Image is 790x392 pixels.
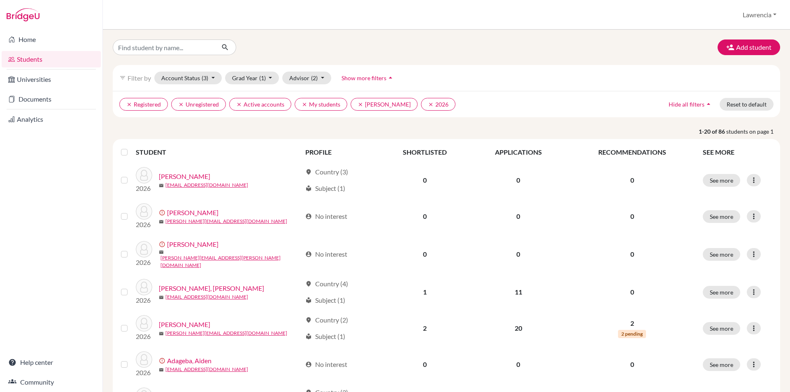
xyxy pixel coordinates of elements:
[2,31,101,48] a: Home
[698,142,777,162] th: SEE MORE
[305,317,312,323] span: location_on
[136,203,152,220] img: ABBEO, JOEL
[165,366,248,373] a: [EMAIL_ADDRESS][DOMAIN_NAME]
[305,183,345,193] div: Subject (1)
[136,167,152,183] img: Abbeo, Jolleen
[119,74,126,81] i: filter_list
[305,249,347,259] div: No interest
[229,98,291,111] button: clearActive accounts
[113,39,215,55] input: Find student by name...
[703,322,740,335] button: See more
[305,361,312,368] span: account_circle
[305,333,312,340] span: local_library
[178,102,184,107] i: clear
[470,142,566,162] th: APPLICATIONS
[572,249,693,259] p: 0
[470,310,566,346] td: 20
[165,218,287,225] a: [PERSON_NAME][EMAIL_ADDRESS][DOMAIN_NAME]
[171,98,226,111] button: clearUnregistered
[165,181,248,189] a: [EMAIL_ADDRESS][DOMAIN_NAME]
[379,274,470,310] td: 1
[136,183,152,193] p: 2026
[136,368,152,378] p: 2026
[305,169,312,175] span: location_on
[136,241,152,257] img: Abdulai, Morris
[159,331,164,336] span: mail
[342,74,386,81] span: Show more filters
[311,74,318,81] span: (2)
[379,198,470,234] td: 0
[167,356,211,366] a: Adageba, Aiden
[704,100,713,108] i: arrow_drop_up
[470,346,566,383] td: 0
[305,332,345,341] div: Subject (1)
[136,257,152,267] p: 2026
[2,71,101,88] a: Universities
[699,127,726,136] strong: 1-20 of 86
[470,274,566,310] td: 11
[703,286,740,299] button: See more
[386,74,395,82] i: arrow_drop_up
[470,162,566,198] td: 0
[470,234,566,274] td: 0
[2,354,101,371] a: Help center
[572,360,693,369] p: 0
[335,72,402,84] button: Show more filtersarrow_drop_up
[358,102,363,107] i: clear
[572,175,693,185] p: 0
[305,360,347,369] div: No interest
[703,248,740,261] button: See more
[295,98,347,111] button: clearMy students
[202,74,208,81] span: (3)
[236,102,242,107] i: clear
[159,357,167,364] span: error_outline
[351,98,418,111] button: clear[PERSON_NAME]
[305,167,348,177] div: Country (3)
[300,142,379,162] th: PROFILE
[470,198,566,234] td: 0
[572,318,693,328] p: 2
[305,211,347,221] div: No interest
[159,241,167,248] span: error_outline
[136,142,300,162] th: STUDENT
[128,74,151,82] span: Filter by
[567,142,698,162] th: RECOMMENDATIONS
[259,74,266,81] span: (1)
[739,7,780,23] button: Lawrencia
[305,185,312,192] span: local_library
[136,295,152,305] p: 2026
[720,98,774,111] button: Reset to default
[136,351,152,368] img: Adageba, Aiden
[305,297,312,304] span: local_library
[305,213,312,220] span: account_circle
[669,101,704,108] span: Hide all filters
[703,358,740,371] button: See more
[718,39,780,55] button: Add student
[159,183,164,188] span: mail
[165,293,248,301] a: [EMAIL_ADDRESS][DOMAIN_NAME]
[2,374,101,390] a: Community
[2,111,101,128] a: Analytics
[379,234,470,274] td: 0
[282,72,331,84] button: Advisor(2)
[160,254,302,269] a: [PERSON_NAME][EMAIL_ADDRESS][PERSON_NAME][DOMAIN_NAME]
[703,174,740,187] button: See more
[136,279,152,295] img: Abla, Elinam Amegashie
[159,320,210,329] a: [PERSON_NAME]
[618,330,646,338] span: 2 pending
[167,208,218,218] a: [PERSON_NAME]
[225,72,279,84] button: Grad Year(1)
[379,162,470,198] td: 0
[572,211,693,221] p: 0
[703,210,740,223] button: See more
[159,283,264,293] a: [PERSON_NAME], [PERSON_NAME]
[136,332,152,341] p: 2026
[305,251,312,257] span: account_circle
[305,279,348,289] div: Country (4)
[379,142,470,162] th: SHORTLISTED
[119,98,168,111] button: clearRegistered
[159,219,164,224] span: mail
[421,98,455,111] button: clear2026
[159,209,167,216] span: error_outline
[159,250,164,255] span: mail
